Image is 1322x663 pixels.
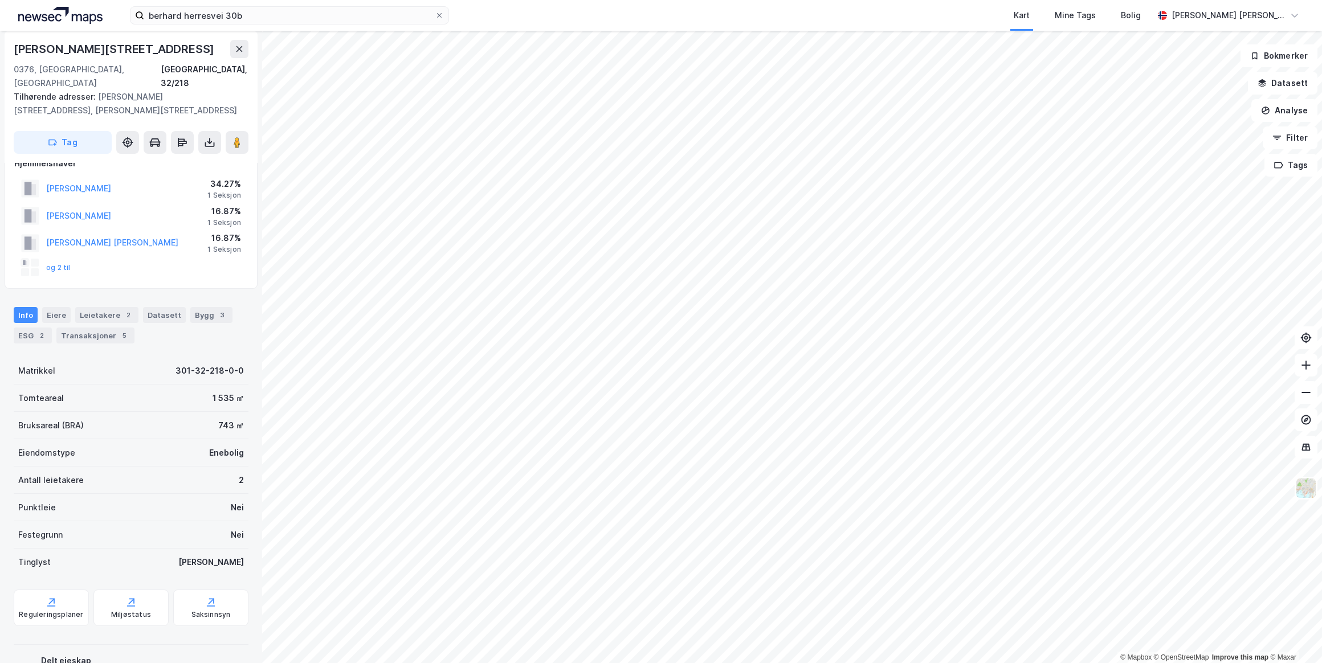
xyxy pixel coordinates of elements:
div: Eiendomstype [18,446,75,460]
div: 1 Seksjon [207,191,241,200]
div: Transaksjoner [56,328,134,343]
div: 16.87% [207,231,241,245]
img: Z [1295,477,1317,499]
div: Hjemmelshaver [14,157,248,170]
div: 1 Seksjon [207,218,241,227]
div: Festegrunn [18,528,63,542]
div: 2 [239,473,244,487]
button: Tags [1264,154,1317,177]
div: Bruksareal (BRA) [18,419,84,432]
button: Datasett [1248,72,1317,95]
div: 1 Seksjon [207,245,241,254]
div: 34.27% [207,177,241,191]
img: logo.a4113a55bc3d86da70a041830d287a7e.svg [18,7,103,24]
div: 2 [123,309,134,321]
div: [PERSON_NAME][STREET_ADDRESS], [PERSON_NAME][STREET_ADDRESS] [14,90,239,117]
div: Mine Tags [1055,9,1096,22]
div: Miljøstatus [111,610,151,619]
button: Tag [14,131,112,154]
div: Nei [231,528,244,542]
span: Tilhørende adresser: [14,92,98,101]
div: Bolig [1121,9,1141,22]
div: Antall leietakere [18,473,84,487]
div: Bygg [190,307,232,323]
div: Datasett [143,307,186,323]
div: Kart [1014,9,1030,22]
button: Analyse [1251,99,1317,122]
div: Tinglyst [18,555,51,569]
div: Saksinnsyn [191,610,231,619]
button: Bokmerker [1241,44,1317,67]
div: Nei [231,501,244,514]
div: [GEOGRAPHIC_DATA], 32/218 [161,63,248,90]
div: 3 [217,309,228,321]
div: 5 [119,330,130,341]
div: Reguleringsplaner [19,610,83,619]
div: 16.87% [207,204,241,218]
div: 0376, [GEOGRAPHIC_DATA], [GEOGRAPHIC_DATA] [14,63,161,90]
div: 2 [36,330,47,341]
a: Mapbox [1120,653,1152,661]
div: Matrikkel [18,364,55,378]
input: Søk på adresse, matrikkel, gårdeiere, leietakere eller personer [144,7,435,24]
div: [PERSON_NAME] [PERSON_NAME] [1172,9,1286,22]
iframe: Chat Widget [1265,608,1322,663]
button: Filter [1263,126,1317,149]
div: Punktleie [18,501,56,514]
div: Info [14,307,38,323]
div: Eiere [42,307,71,323]
div: Enebolig [209,446,244,460]
div: Leietakere [75,307,138,323]
div: [PERSON_NAME] [178,555,244,569]
div: Tomteareal [18,391,64,405]
div: 1 535 ㎡ [213,391,244,405]
div: Kontrollprogram for chat [1265,608,1322,663]
div: [PERSON_NAME][STREET_ADDRESS] [14,40,217,58]
a: OpenStreetMap [1154,653,1209,661]
div: 743 ㎡ [218,419,244,432]
div: ESG [14,328,52,343]
a: Improve this map [1212,653,1268,661]
div: 301-32-218-0-0 [176,364,244,378]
